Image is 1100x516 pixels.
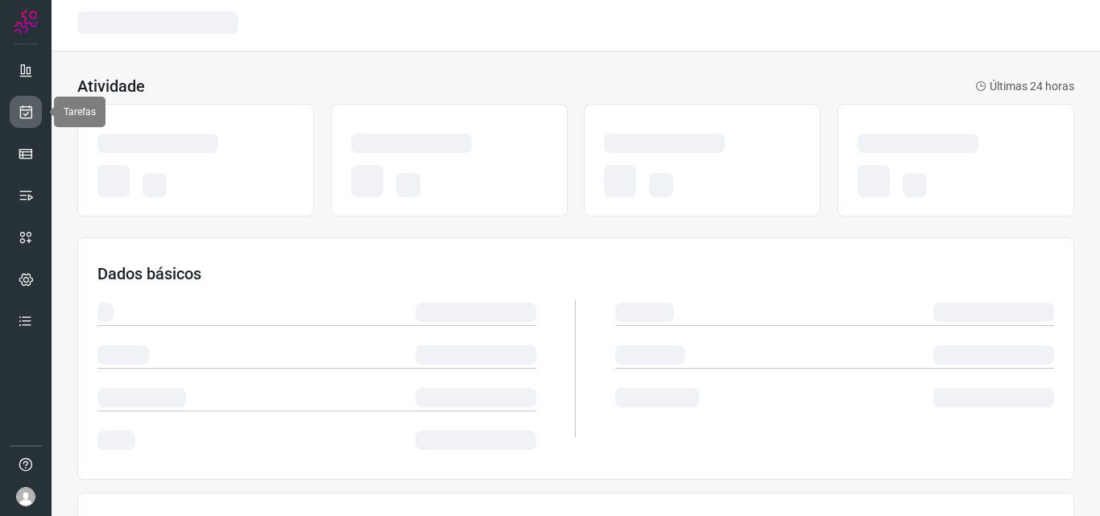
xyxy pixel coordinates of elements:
h3: Dados básicos [97,264,1054,283]
span: Tarefas [64,106,96,118]
img: avatar-user-boy.jpg [16,487,35,506]
img: Logo [14,10,38,34]
p: Últimas 24 horas [975,78,1074,95]
h3: Atividade [77,76,145,96]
